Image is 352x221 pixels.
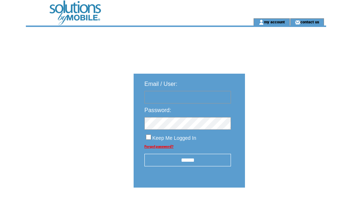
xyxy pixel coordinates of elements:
a: Forgot password? [144,144,173,148]
a: contact us [300,19,319,24]
span: Keep Me Logged In [152,135,196,141]
img: contact_us_icon.gif;jsessionid=0DABFEC2917A02D7DAE0E060FEE0D86B [295,19,300,25]
img: transparent.png;jsessionid=0DABFEC2917A02D7DAE0E060FEE0D86B [266,206,302,215]
span: Password: [144,107,171,113]
img: account_icon.gif;jsessionid=0DABFEC2917A02D7DAE0E060FEE0D86B [259,19,264,25]
a: my account [264,19,285,24]
span: Email / User: [144,81,177,87]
